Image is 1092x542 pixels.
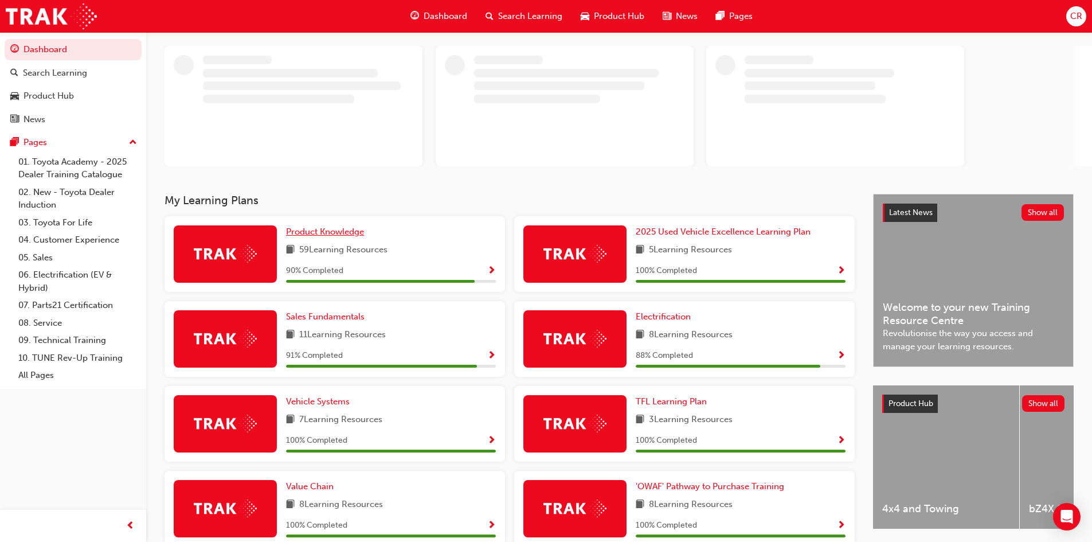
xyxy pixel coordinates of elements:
[487,351,496,361] span: Show Progress
[5,85,142,107] a: Product Hub
[286,481,334,492] span: Value Chain
[286,413,295,427] span: book-icon
[636,349,693,362] span: 88 % Completed
[286,498,295,512] span: book-icon
[649,328,733,342] span: 8 Learning Resources
[126,519,135,533] span: prev-icon
[14,349,142,367] a: 10. TUNE Rev-Up Training
[649,243,732,258] span: 5 Learning Resources
[14,332,142,349] a: 09. Technical Training
[299,498,383,512] span: 8 Learning Resources
[837,349,846,363] button: Show Progress
[23,67,87,80] div: Search Learning
[636,519,697,532] span: 100 % Completed
[636,481,784,492] span: 'OWAF' Pathway to Purchase Training
[543,245,606,263] img: Trak
[286,349,343,362] span: 91 % Completed
[165,194,855,207] h3: My Learning Plans
[873,385,1019,529] a: 4x4 and Towing
[286,243,295,258] span: book-icon
[14,184,142,214] a: 02. New - Toyota Dealer Induction
[401,5,476,28] a: guage-iconDashboard
[883,327,1064,353] span: Revolutionise the way you access and manage your learning resources.
[636,498,644,512] span: book-icon
[10,138,19,148] span: pages-icon
[286,311,365,322] span: Sales Fundamentals
[716,9,725,24] span: pages-icon
[194,500,257,517] img: Trak
[14,249,142,267] a: 05. Sales
[487,264,496,278] button: Show Progress
[873,194,1074,367] a: Latest NewsShow allWelcome to your new Training Resource CentreRevolutionise the way you access a...
[487,434,496,448] button: Show Progress
[837,436,846,446] span: Show Progress
[286,396,350,407] span: Vehicle Systems
[837,518,846,533] button: Show Progress
[487,518,496,533] button: Show Progress
[837,434,846,448] button: Show Progress
[581,9,589,24] span: car-icon
[636,480,789,493] a: 'OWAF' Pathway to Purchase Training
[707,5,762,28] a: pages-iconPages
[1053,503,1081,531] div: Open Intercom Messenger
[636,328,644,342] span: book-icon
[286,480,338,493] a: Value Chain
[636,225,815,239] a: 2025 Used Vehicle Excellence Learning Plan
[636,311,691,322] span: Electrification
[1021,204,1064,221] button: Show all
[498,10,562,23] span: Search Learning
[299,413,382,427] span: 7 Learning Resources
[543,500,606,517] img: Trak
[883,204,1064,222] a: Latest NewsShow all
[543,415,606,432] img: Trak
[883,301,1064,327] span: Welcome to your new Training Resource Centre
[194,415,257,432] img: Trak
[837,266,846,276] span: Show Progress
[286,328,295,342] span: book-icon
[653,5,707,28] a: news-iconNews
[636,434,697,447] span: 100 % Completed
[286,395,354,408] a: Vehicle Systems
[129,135,137,150] span: up-icon
[286,264,343,278] span: 90 % Completed
[5,109,142,130] a: News
[487,436,496,446] span: Show Progress
[649,413,733,427] span: 3 Learning Resources
[487,521,496,531] span: Show Progress
[24,113,45,126] div: News
[24,89,74,103] div: Product Hub
[1066,6,1086,26] button: CR
[299,243,388,258] span: 59 Learning Resources
[636,227,811,237] span: 2025 Used Vehicle Excellence Learning Plan
[5,37,142,132] button: DashboardSearch LearningProduct HubNews
[6,3,97,29] a: Trak
[10,45,19,55] span: guage-icon
[299,328,386,342] span: 11 Learning Resources
[5,132,142,153] button: Pages
[636,310,695,323] a: Electrification
[14,231,142,249] a: 04. Customer Experience
[636,264,697,278] span: 100 % Completed
[676,10,698,23] span: News
[10,68,18,79] span: search-icon
[14,214,142,232] a: 03. Toyota For Life
[14,366,142,384] a: All Pages
[729,10,753,23] span: Pages
[286,225,369,239] a: Product Knowledge
[286,519,347,532] span: 100 % Completed
[882,395,1064,413] a: Product HubShow all
[194,330,257,348] img: Trak
[10,91,19,102] span: car-icon
[837,351,846,361] span: Show Progress
[286,227,364,237] span: Product Knowledge
[543,330,606,348] img: Trak
[10,115,19,125] span: news-icon
[889,208,933,217] span: Latest News
[1070,10,1082,23] span: CR
[636,395,711,408] a: TFL Learning Plan
[636,243,644,258] span: book-icon
[24,136,47,149] div: Pages
[194,245,257,263] img: Trak
[14,314,142,332] a: 08. Service
[286,434,347,447] span: 100 % Completed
